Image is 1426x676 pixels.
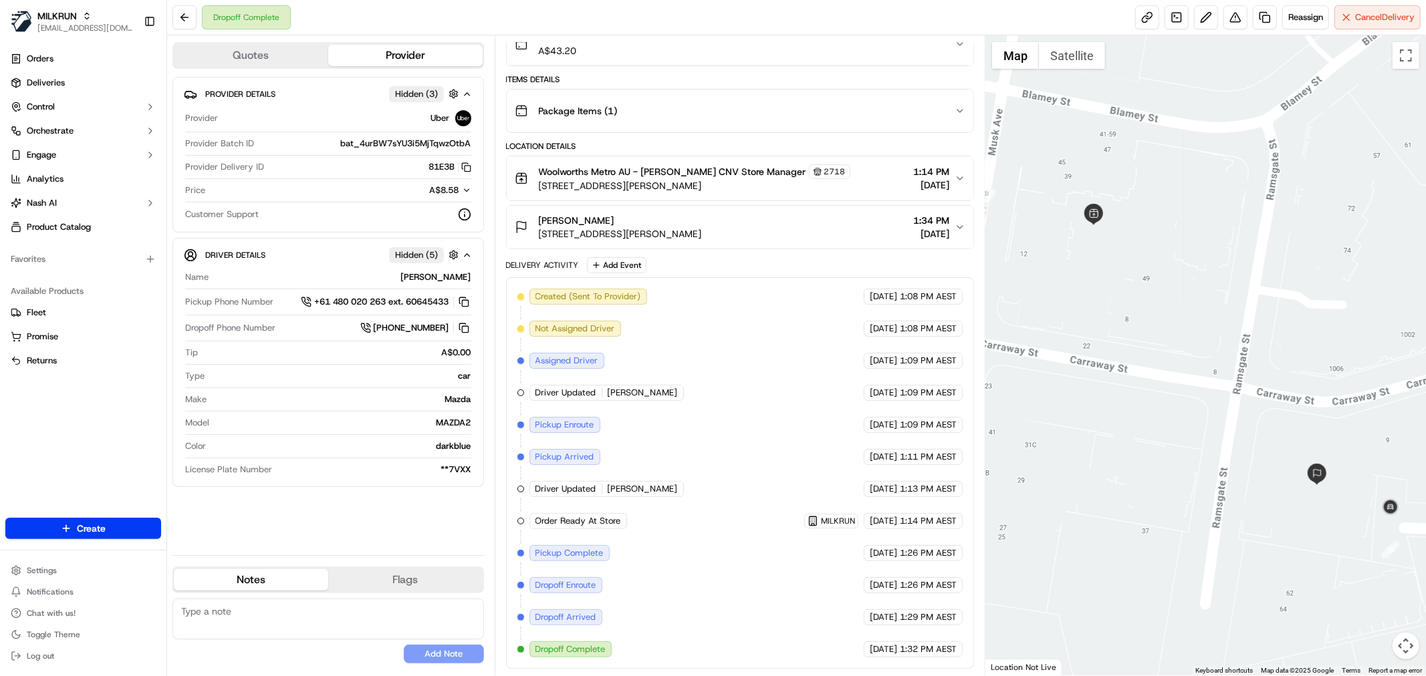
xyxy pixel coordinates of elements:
[824,166,846,177] span: 2718
[5,647,161,665] button: Log out
[539,165,806,178] span: Woolworths Metro AU - [PERSON_NAME] CNV Store Manager
[27,101,55,113] span: Control
[174,45,328,66] button: Quotes
[539,44,577,57] span: A$43.20
[27,221,91,233] span: Product Catalog
[395,249,438,261] span: Hidden ( 5 )
[507,90,973,132] button: Package Items (1)
[185,271,209,283] span: Name
[870,451,897,463] span: [DATE]
[5,561,161,580] button: Settings
[429,161,471,173] button: 81E3B
[185,322,275,334] span: Dropoff Phone Number
[913,227,949,240] span: [DATE]
[536,419,594,431] span: Pickup Enroute
[354,184,471,196] button: A$8.58
[507,206,973,248] button: [PERSON_NAME][STREET_ADDRESS][PERSON_NAME]1:34 PM[DATE]
[185,161,264,173] span: Provider Delivery ID
[506,260,579,271] div: Delivery Activity
[536,643,606,655] span: Dropoff Complete
[45,141,169,152] div: We're available if you need us!
[27,77,65,89] span: Deliveries
[328,569,483,590] button: Flags
[205,250,265,261] span: Driver Details
[587,257,646,273] button: Add Event
[5,582,161,601] button: Notifications
[900,611,957,623] span: 1:29 PM AEST
[174,569,328,590] button: Notes
[5,216,161,238] a: Product Catalog
[5,604,161,623] button: Chat with us!
[913,165,949,178] span: 1:14 PM
[37,9,77,23] button: MILKRUN
[185,208,259,220] span: Customer Support
[13,195,24,206] div: 📗
[5,120,161,142] button: Orchestrate
[870,291,897,303] span: [DATE]
[185,347,198,359] span: Tip
[185,112,218,124] span: Provider
[5,326,161,347] button: Promise
[185,393,207,405] span: Make
[536,579,596,591] span: Dropoff Enroute
[184,244,473,266] button: Driver DetailsHidden (5)
[536,547,604,559] span: Pickup Complete
[27,586,74,597] span: Notifications
[374,322,449,334] span: [PHONE_NUMBER]
[870,643,897,655] span: [DATE]
[11,307,156,319] a: Fleet
[185,370,205,382] span: Type
[870,547,897,559] span: [DATE]
[210,370,471,382] div: car
[536,291,641,303] span: Created (Sent To Provider)
[1261,667,1334,674] span: Map data ©2025 Google
[341,138,471,150] span: bat_4urBW7sYU3i5MjTqwzOtbA
[184,83,473,105] button: Provider DetailsHidden (3)
[992,42,1039,69] button: Show street map
[1382,541,1399,558] div: 10
[900,483,957,495] span: 1:13 PM AEST
[870,419,897,431] span: [DATE]
[211,440,471,452] div: darkblue
[1288,11,1323,23] span: Reassign
[35,86,241,100] input: Got a question? Start typing here...
[8,188,108,212] a: 📗Knowledge Base
[536,483,596,495] span: Driver Updated
[870,611,897,623] span: [DATE]
[870,355,897,367] span: [DATE]
[108,188,220,212] a: 💻API Documentation
[1393,42,1419,69] button: Toggle fullscreen view
[539,179,850,192] span: [STREET_ADDRESS][PERSON_NAME]
[1393,633,1419,659] button: Map camera controls
[5,48,161,69] a: Orders
[900,515,957,527] span: 1:14 PM AEST
[37,23,133,33] button: [EMAIL_ADDRESS][DOMAIN_NAME]
[1195,666,1253,675] button: Keyboard shortcuts
[507,156,973,200] button: Woolworths Metro AU - [PERSON_NAME] CNV Store Manager2718[STREET_ADDRESS][PERSON_NAME]1:14 PM[DATE]
[185,464,272,476] span: License Plate Number
[395,88,438,100] span: Hidden ( 3 )
[900,643,957,655] span: 1:32 PM AEST
[27,53,53,65] span: Orders
[989,658,1033,675] a: Open this area in Google Maps (opens a new window)
[536,355,598,367] span: Assigned Driver
[536,515,621,527] span: Order Ready At Store
[1355,11,1415,23] span: Cancel Delivery
[900,419,957,431] span: 1:09 PM AEST
[212,393,471,405] div: Mazda
[539,214,614,227] span: [PERSON_NAME]
[5,518,161,539] button: Create
[328,45,483,66] button: Provider
[900,387,957,399] span: 1:09 PM AEST
[536,611,596,623] span: Dropoff Arrived
[27,629,80,640] span: Toggle Theme
[978,190,995,207] div: 8
[205,89,275,100] span: Provider Details
[5,192,161,214] button: Nash AI
[900,579,957,591] span: 1:26 PM AEST
[870,323,897,335] span: [DATE]
[214,271,471,283] div: [PERSON_NAME]
[821,516,855,526] span: MILKRUN
[27,307,46,319] span: Fleet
